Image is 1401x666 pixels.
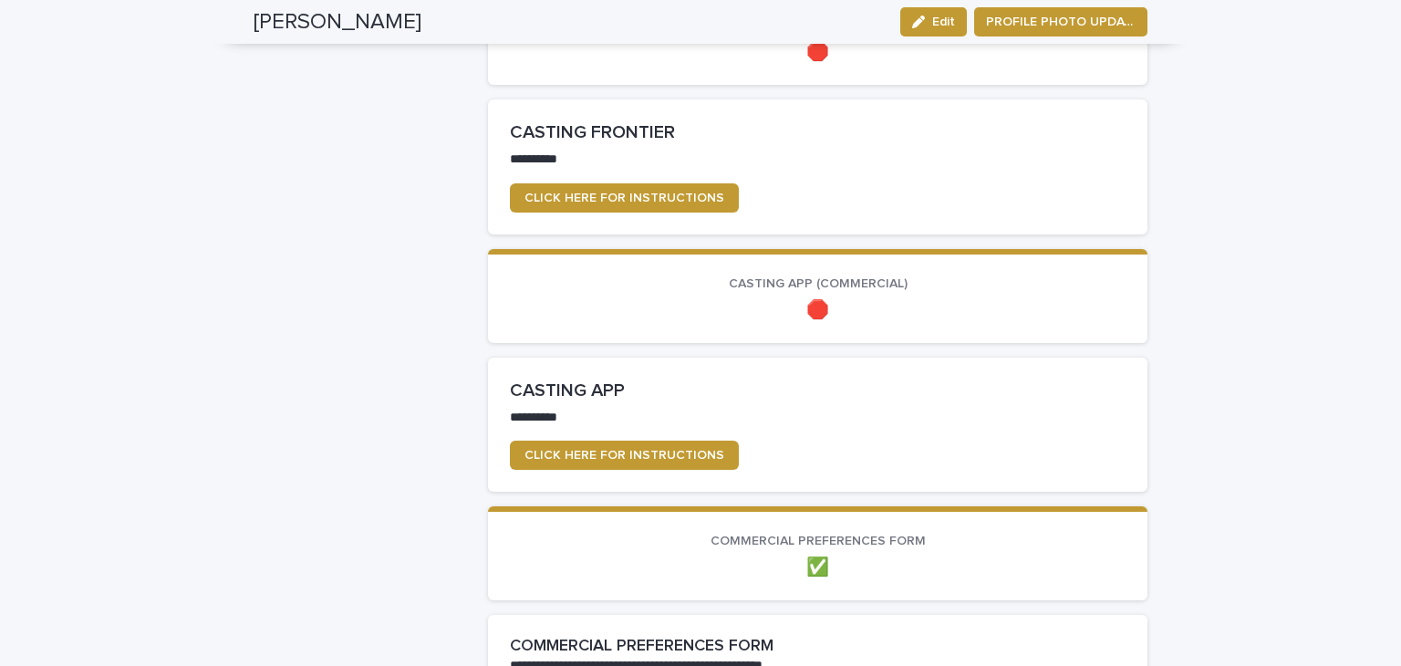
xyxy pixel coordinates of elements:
span: Edit [932,16,955,28]
h2: CASTING FRONTIER [510,121,1126,143]
span: COMMERCIAL PREFERENCES FORM [711,535,926,547]
button: Edit [900,7,967,36]
h2: [PERSON_NAME] [254,9,421,36]
span: CASTING APP (COMMERCIAL) [729,277,908,290]
a: CLICK HERE FOR INSTRUCTIONS [510,441,739,470]
h2: COMMERCIAL PREFERENCES FORM [510,637,773,657]
p: ✅ [510,557,1126,578]
a: CLICK HERE FOR INSTRUCTIONS [510,183,739,213]
h2: CASTING APP [510,380,1126,401]
button: PROFILE PHOTO UPDATE [974,7,1147,36]
span: PROFILE PHOTO UPDATE [986,13,1136,31]
p: 🛑 [510,41,1126,63]
span: CLICK HERE FOR INSTRUCTIONS [524,192,724,204]
span: CLICK HERE FOR INSTRUCTIONS [524,449,724,462]
p: 🛑 [510,299,1126,321]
